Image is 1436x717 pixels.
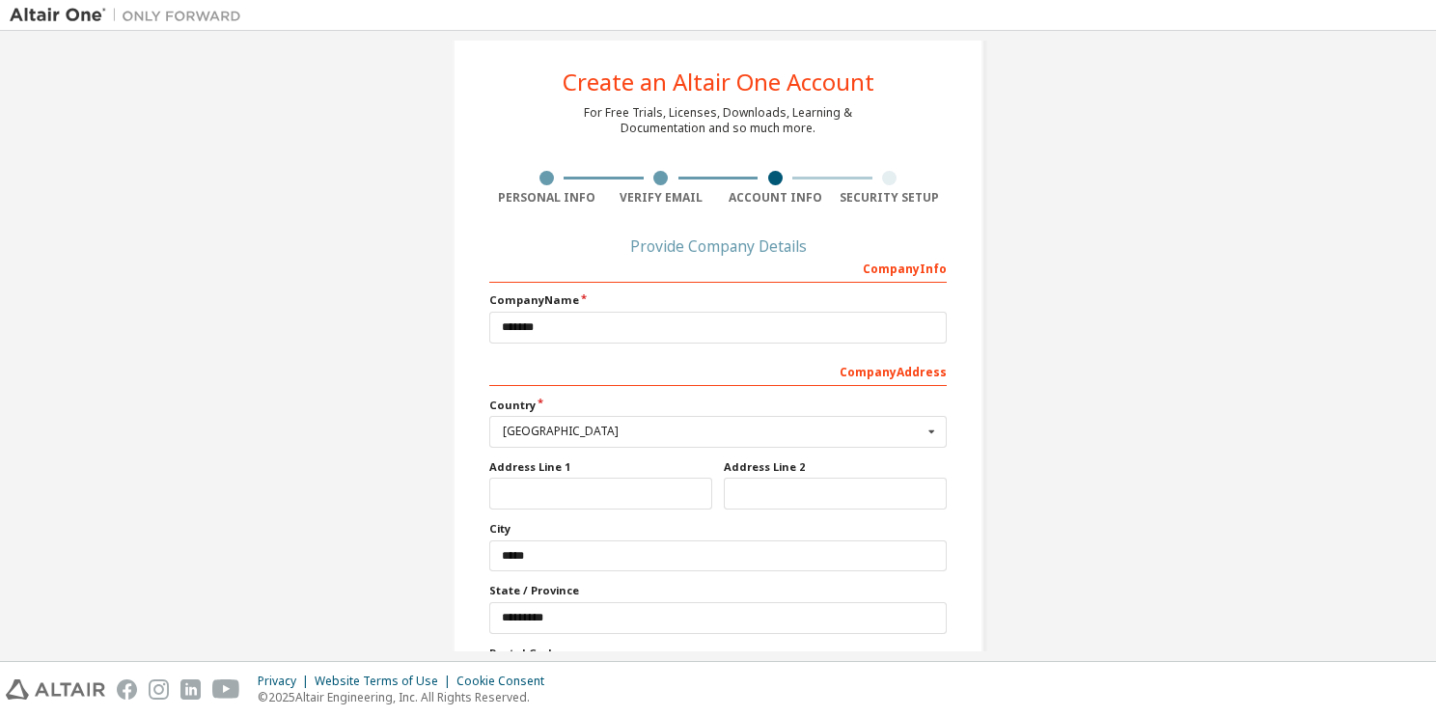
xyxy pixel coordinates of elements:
[833,190,948,206] div: Security Setup
[489,355,947,386] div: Company Address
[489,398,947,413] label: Country
[149,679,169,700] img: instagram.svg
[10,6,251,25] img: Altair One
[117,679,137,700] img: facebook.svg
[489,190,604,206] div: Personal Info
[456,674,556,689] div: Cookie Consent
[489,646,947,661] label: Postal Code
[563,70,874,94] div: Create an Altair One Account
[604,190,719,206] div: Verify Email
[489,521,947,537] label: City
[6,679,105,700] img: altair_logo.svg
[315,674,456,689] div: Website Terms of Use
[489,240,947,252] div: Provide Company Details
[489,459,712,475] label: Address Line 1
[258,674,315,689] div: Privacy
[718,190,833,206] div: Account Info
[489,292,947,308] label: Company Name
[724,459,947,475] label: Address Line 2
[180,679,201,700] img: linkedin.svg
[503,426,923,437] div: [GEOGRAPHIC_DATA]
[489,252,947,283] div: Company Info
[489,583,947,598] label: State / Province
[212,679,240,700] img: youtube.svg
[258,689,556,705] p: © 2025 Altair Engineering, Inc. All Rights Reserved.
[584,105,852,136] div: For Free Trials, Licenses, Downloads, Learning & Documentation and so much more.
